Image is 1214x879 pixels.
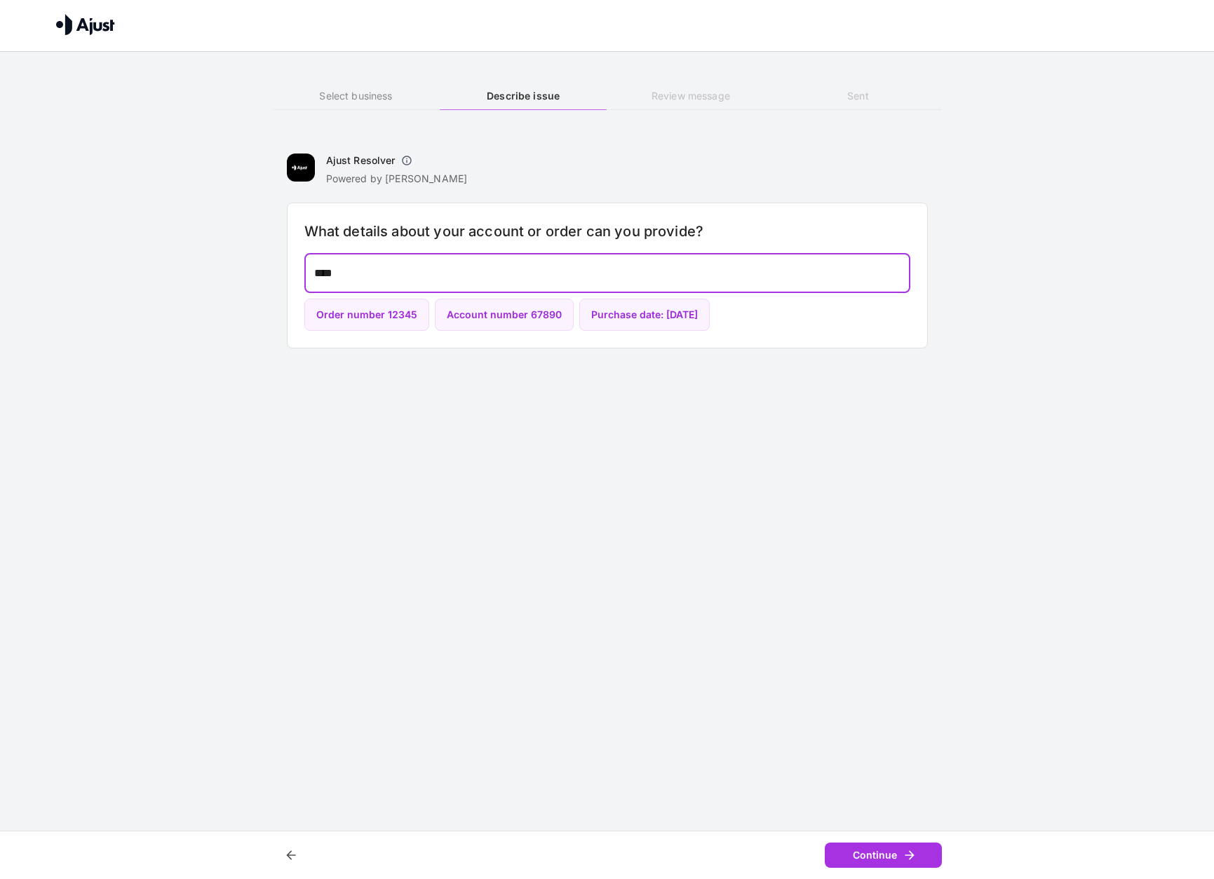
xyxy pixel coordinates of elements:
button: Account number 67890 [435,299,574,332]
h6: Select business [273,88,440,104]
h6: What details about your account or order can you provide? [304,220,910,243]
button: Order number 12345 [304,299,429,332]
h6: Sent [774,88,941,104]
p: Powered by [PERSON_NAME] [326,172,468,186]
h6: Ajust Resolver [326,154,396,168]
img: Ajust [56,14,115,35]
img: Ajust [287,154,315,182]
button: Purchase date: [DATE] [579,299,710,332]
h6: Review message [607,88,774,104]
h6: Describe issue [440,88,607,104]
button: Continue [825,843,942,868]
